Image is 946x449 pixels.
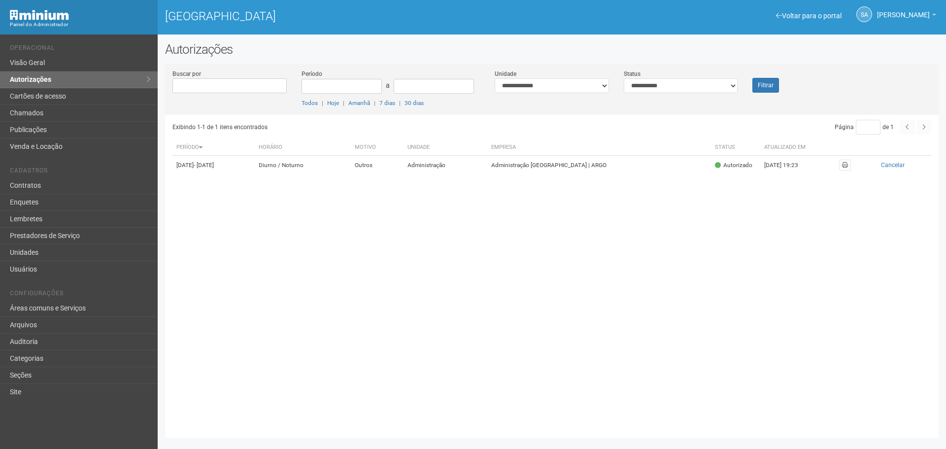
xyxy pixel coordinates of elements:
[10,290,150,300] li: Configurações
[172,139,255,156] th: Período
[835,124,894,131] span: Página de 1
[776,12,842,20] a: Voltar para o portal
[711,139,760,156] th: Status
[405,100,424,106] a: 30 dias
[10,20,150,29] div: Painel do Administrador
[351,156,404,175] td: Outros
[165,10,544,23] h1: [GEOGRAPHIC_DATA]
[624,69,641,78] label: Status
[487,139,711,156] th: Empresa
[404,156,487,175] td: Administração
[760,156,814,175] td: [DATE] 19:23
[404,139,487,156] th: Unidade
[172,120,549,135] div: Exibindo 1-1 de 1 itens encontrados
[760,139,814,156] th: Atualizado em
[487,156,711,175] td: Administração [GEOGRAPHIC_DATA] | ARGO
[255,139,351,156] th: Horário
[495,69,516,78] label: Unidade
[752,78,779,93] button: Filtrar
[10,167,150,177] li: Cadastros
[343,100,344,106] span: |
[379,100,395,106] a: 7 dias
[877,12,936,20] a: [PERSON_NAME]
[172,69,201,78] label: Buscar por
[877,1,930,19] span: Silvio Anjos
[348,100,370,106] a: Amanhã
[322,100,323,106] span: |
[399,100,401,106] span: |
[386,81,390,89] span: a
[856,6,872,22] a: SA
[859,160,927,171] button: Cancelar
[194,162,214,169] span: - [DATE]
[327,100,339,106] a: Hoje
[351,139,404,156] th: Motivo
[10,44,150,55] li: Operacional
[374,100,375,106] span: |
[165,42,939,57] h2: Autorizações
[172,156,255,175] td: [DATE]
[255,156,351,175] td: Diurno / Noturno
[302,100,318,106] a: Todos
[10,10,69,20] img: Minium
[715,161,752,170] div: Autorizado
[302,69,322,78] label: Período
